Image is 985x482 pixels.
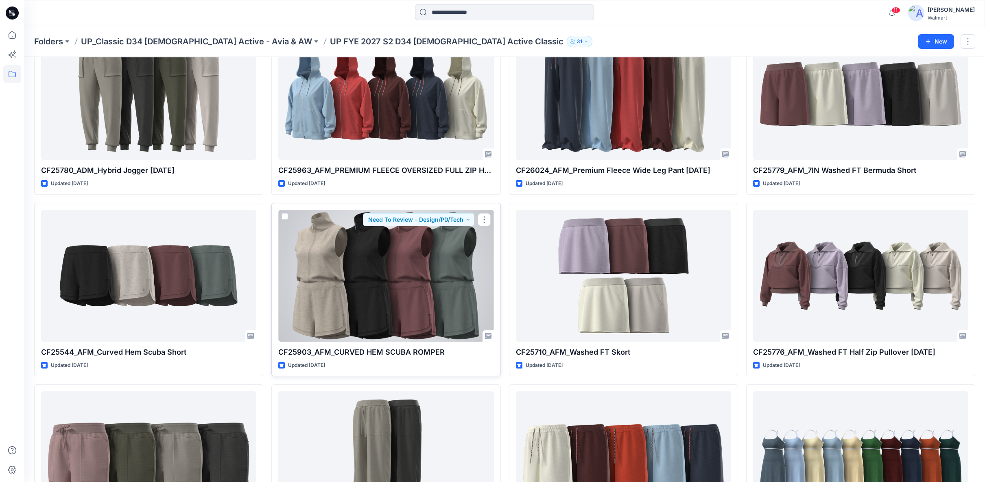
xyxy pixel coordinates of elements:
[891,7,900,13] span: 11
[278,210,494,342] a: CF25903_AFM_CURVED HEM SCUBA ROMPER
[41,165,256,176] p: CF25780_ADM_Hybrid Jogger [DATE]
[918,34,954,49] button: New
[516,210,731,342] a: CF25710_AFM_Washed FT Skort
[753,28,968,160] a: CF25779_AFM_7IN Washed FT Bermuda Short
[526,361,563,370] p: Updated [DATE]
[278,165,494,176] p: CF25963_AFM_PREMIUM FLEECE OVERSIZED FULL ZIP HOODIE
[763,361,800,370] p: Updated [DATE]
[763,179,800,188] p: Updated [DATE]
[928,15,975,21] div: Walmart
[41,28,256,160] a: CF25780_ADM_Hybrid Jogger 24JUL25
[34,36,63,47] a: Folders
[41,347,256,358] p: CF25544_AFM_Curved Hem Scuba Short
[278,28,494,160] a: CF25963_AFM_PREMIUM FLEECE OVERSIZED FULL ZIP HOODIE
[278,347,494,358] p: CF25903_AFM_CURVED HEM SCUBA ROMPER
[753,165,968,176] p: CF25779_AFM_7IN Washed FT Bermuda Short
[81,36,312,47] a: UP_Classic D34 [DEMOGRAPHIC_DATA] Active - Avia & AW
[41,210,256,342] a: CF25544_AFM_Curved Hem Scuba Short
[753,347,968,358] p: CF25776_AFM_Washed FT Half Zip Pullover [DATE]
[288,361,325,370] p: Updated [DATE]
[567,36,592,47] button: 31
[753,210,968,342] a: CF25776_AFM_Washed FT Half Zip Pullover 26JUL25
[516,347,731,358] p: CF25710_AFM_Washed FT Skort
[288,179,325,188] p: Updated [DATE]
[577,37,582,46] p: 31
[51,179,88,188] p: Updated [DATE]
[928,5,975,15] div: [PERSON_NAME]
[516,165,731,176] p: CF26024_AFM_Premium Fleece Wide Leg Pant [DATE]
[526,179,563,188] p: Updated [DATE]
[908,5,924,21] img: avatar
[516,28,731,160] a: CF26024_AFM_Premium Fleece Wide Leg Pant 02SEP25
[330,36,563,47] p: UP FYE 2027 S2 D34 [DEMOGRAPHIC_DATA] Active Classic
[51,361,88,370] p: Updated [DATE]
